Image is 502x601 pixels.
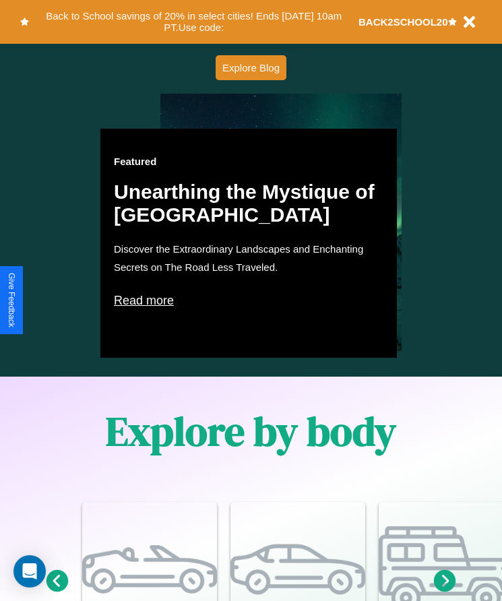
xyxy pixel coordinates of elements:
[216,55,286,80] button: Explore Blog
[114,181,383,226] h2: Unearthing the Mystique of [GEOGRAPHIC_DATA]
[114,240,383,276] p: Discover the Extraordinary Landscapes and Enchanting Secrets on The Road Less Traveled.
[29,7,358,37] button: Back to School savings of 20% in select cities! Ends [DATE] 10am PT.Use code:
[7,273,16,327] div: Give Feedback
[13,555,46,588] div: Open Intercom Messenger
[106,404,396,459] h1: Explore by body
[114,290,383,311] p: Read more
[358,16,448,28] b: BACK2SCHOOL20
[114,156,383,167] h3: Featured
